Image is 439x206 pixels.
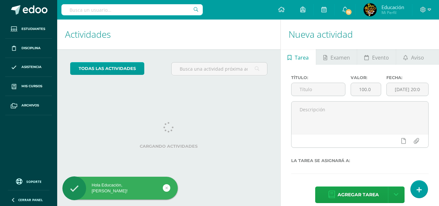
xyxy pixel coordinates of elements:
a: Archivos [5,96,52,115]
span: Soporte [26,179,42,184]
span: 15 [345,8,352,16]
input: Título [291,83,345,96]
h1: Nueva actividad [289,20,431,49]
input: Busca una actividad próxima aquí... [172,62,267,75]
a: Mis cursos [5,77,52,96]
a: Tarea [281,49,316,65]
span: Evento [372,50,389,65]
a: Evento [357,49,396,65]
span: Educación [381,4,404,10]
a: Asistencia [5,58,52,77]
label: Título: [291,75,345,80]
span: Cerrar panel [18,198,43,202]
input: Fecha de entrega [387,83,428,96]
img: e848a06d305063da6e408c2e705eb510.png [364,3,377,16]
label: Cargando actividades [70,144,267,149]
label: La tarea se asignará a: [291,158,429,163]
h1: Actividades [65,20,273,49]
a: Aviso [396,49,431,65]
span: Estudiantes [21,26,45,32]
input: Puntos máximos [351,83,381,96]
span: Agregar tarea [338,187,379,203]
span: Asistencia [21,64,42,70]
div: Hola Educación, [PERSON_NAME]! [62,182,178,194]
span: Aviso [411,50,424,65]
label: Valor: [351,75,381,80]
a: Disciplina [5,39,52,58]
span: Disciplina [21,46,41,51]
label: Fecha: [386,75,429,80]
span: Mi Perfil [381,10,404,15]
span: Archivos [21,103,39,108]
span: Mis cursos [21,84,42,89]
input: Busca un usuario... [61,4,203,15]
a: Estudiantes [5,20,52,39]
a: Soporte [8,177,49,185]
span: Examen [330,50,350,65]
span: Tarea [295,50,309,65]
a: Examen [316,49,357,65]
a: todas las Actividades [70,62,144,75]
